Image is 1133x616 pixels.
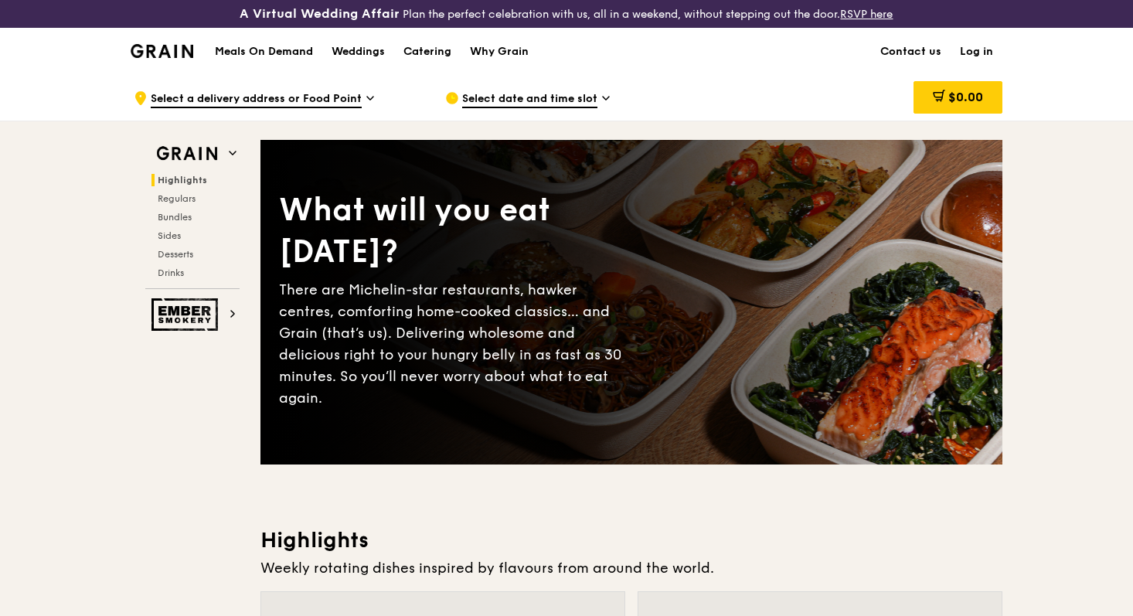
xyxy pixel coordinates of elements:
[240,6,400,22] h3: A Virtual Wedding Affair
[215,44,313,60] h1: Meals On Demand
[189,6,944,22] div: Plan the perfect celebration with us, all in a weekend, without stepping out the door.
[151,140,223,168] img: Grain web logo
[131,44,193,58] img: Grain
[158,249,193,260] span: Desserts
[260,526,1002,554] h3: Highlights
[462,91,597,108] span: Select date and time slot
[158,193,196,204] span: Regulars
[948,90,983,104] span: $0.00
[871,29,951,75] a: Contact us
[131,27,193,73] a: GrainGrain
[332,29,385,75] div: Weddings
[394,29,461,75] a: Catering
[279,279,631,409] div: There are Michelin-star restaurants, hawker centres, comforting home-cooked classics… and Grain (...
[158,267,184,278] span: Drinks
[260,557,1002,579] div: Weekly rotating dishes inspired by flavours from around the world.
[151,298,223,331] img: Ember Smokery web logo
[151,91,362,108] span: Select a delivery address or Food Point
[322,29,394,75] a: Weddings
[470,29,529,75] div: Why Grain
[461,29,538,75] a: Why Grain
[403,29,451,75] div: Catering
[279,189,631,273] div: What will you eat [DATE]?
[158,175,207,185] span: Highlights
[951,29,1002,75] a: Log in
[158,230,181,241] span: Sides
[158,212,192,223] span: Bundles
[840,8,893,21] a: RSVP here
